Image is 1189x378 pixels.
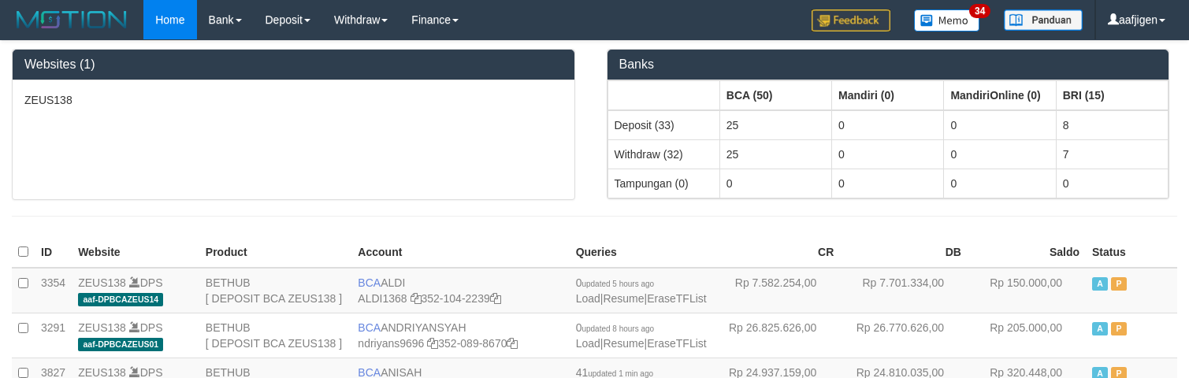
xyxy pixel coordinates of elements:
[713,237,841,268] th: CR
[1086,237,1177,268] th: Status
[35,313,72,358] td: 3291
[72,237,199,268] th: Website
[576,292,600,305] a: Load
[358,321,381,334] span: BCA
[351,268,569,313] td: ALDI 352-104-2239
[1092,277,1108,291] span: Active
[351,313,569,358] td: ANDRIYANSYAH 352-089-8670
[840,268,968,313] td: Rp 7.701.334,00
[713,313,841,358] td: Rp 26.825.626,00
[944,80,1056,110] th: Group: activate to sort column ascending
[832,169,944,198] td: 0
[490,292,501,305] a: Copy 3521042239 to clipboard
[1056,169,1168,198] td: 0
[588,369,653,378] span: updated 1 min ago
[608,139,719,169] td: Withdraw (32)
[968,268,1086,313] td: Rp 150.000,00
[944,139,1056,169] td: 0
[1092,322,1108,335] span: Active
[411,292,422,305] a: Copy ALDI1368 to clipboard
[603,292,644,305] a: Resume
[358,337,424,350] a: ndriyans9696
[78,276,126,289] a: ZEUS138
[840,237,968,268] th: DB
[576,276,655,289] span: 0
[35,237,72,268] th: ID
[608,80,719,110] th: Group: activate to sort column ascending
[1111,277,1127,291] span: Paused
[72,313,199,358] td: DPS
[914,9,980,31] img: Button%20Memo.svg
[72,268,199,313] td: DPS
[944,169,1056,198] td: 0
[944,110,1056,140] td: 0
[35,268,72,313] td: 3354
[1056,139,1168,169] td: 7
[199,313,352,358] td: BETHUB [ DEPOSIT BCA ZEUS138 ]
[358,292,407,305] a: ALDI1368
[78,293,163,306] span: aaf-DPBCAZEUS14
[576,276,707,305] span: | |
[24,57,563,72] h3: Websites (1)
[358,276,381,289] span: BCA
[812,9,890,31] img: Feedback.jpg
[576,321,707,350] span: | |
[1056,110,1168,140] td: 8
[719,169,831,198] td: 0
[608,169,719,198] td: Tampungan (0)
[427,337,438,350] a: Copy ndriyans9696 to clipboard
[832,110,944,140] td: 0
[832,139,944,169] td: 0
[1111,322,1127,335] span: Paused
[78,338,163,351] span: aaf-DPBCAZEUS01
[507,337,518,350] a: Copy 3520898670 to clipboard
[351,237,569,268] th: Account
[581,324,654,333] span: updated 8 hours ago
[603,337,644,350] a: Resume
[832,80,944,110] th: Group: activate to sort column ascending
[1004,9,1083,31] img: panduan.png
[199,268,352,313] td: BETHUB [ DEPOSIT BCA ZEUS138 ]
[719,110,831,140] td: 25
[968,313,1086,358] td: Rp 205.000,00
[199,237,352,268] th: Product
[969,4,990,18] span: 34
[647,292,706,305] a: EraseTFList
[570,237,713,268] th: Queries
[713,268,841,313] td: Rp 7.582.254,00
[647,337,706,350] a: EraseTFList
[719,139,831,169] td: 25
[12,8,132,31] img: MOTION_logo.png
[581,280,654,288] span: updated 5 hours ago
[840,313,968,358] td: Rp 26.770.626,00
[608,110,719,140] td: Deposit (33)
[576,337,600,350] a: Load
[78,321,126,334] a: ZEUS138
[24,92,563,108] p: ZEUS138
[619,57,1157,72] h3: Banks
[968,237,1086,268] th: Saldo
[576,321,655,334] span: 0
[719,80,831,110] th: Group: activate to sort column ascending
[1056,80,1168,110] th: Group: activate to sort column ascending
